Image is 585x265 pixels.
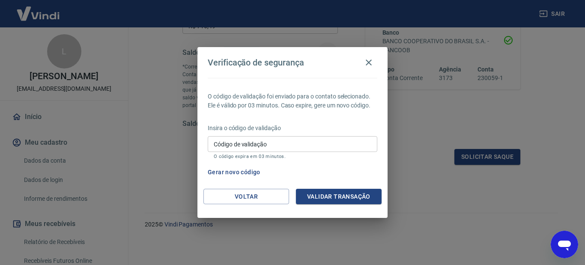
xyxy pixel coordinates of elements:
[208,124,377,133] p: Insira o código de validação
[551,231,578,258] iframe: Botão para abrir a janela de mensagens, conversa em andamento
[203,189,289,205] button: Voltar
[208,57,304,68] h4: Verificação de segurança
[204,164,264,180] button: Gerar novo código
[208,92,377,110] p: O código de validação foi enviado para o contato selecionado. Ele é válido por 03 minutos. Caso e...
[296,189,382,205] button: Validar transação
[214,154,371,159] p: O código expira em 03 minutos.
